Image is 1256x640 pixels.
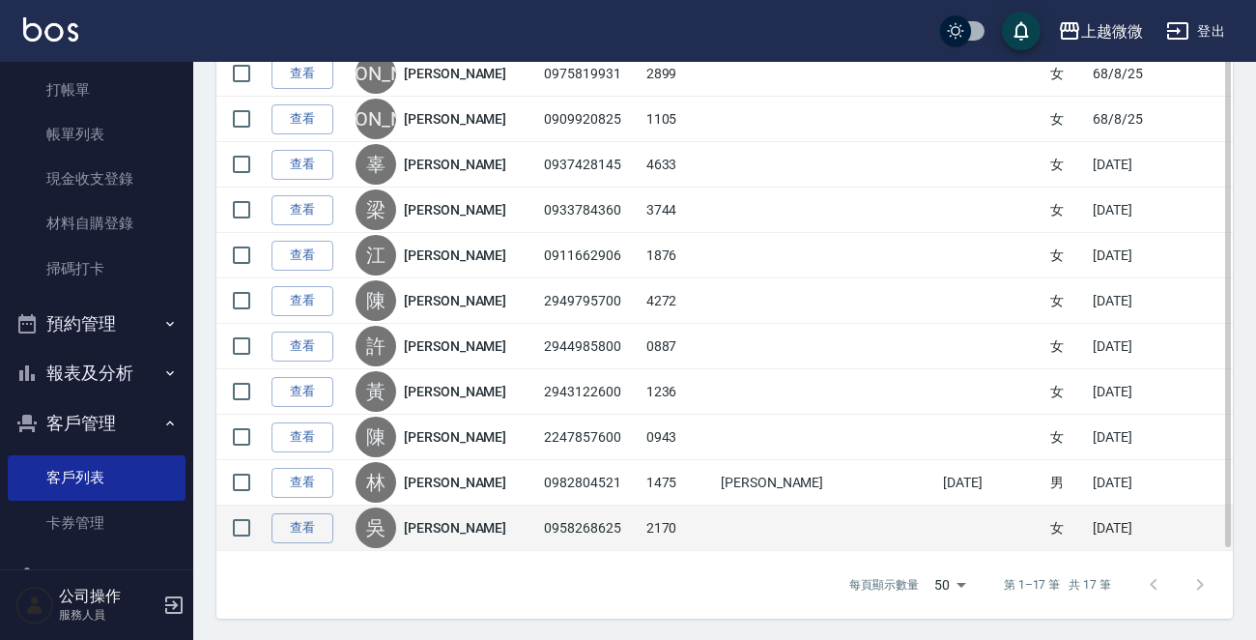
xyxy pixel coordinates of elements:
[8,348,186,398] button: 報表及分析
[356,280,396,321] div: 陳
[356,144,396,185] div: 辜
[271,241,333,271] a: 查看
[1088,460,1157,506] td: [DATE]
[927,559,973,611] div: 50
[59,587,157,606] h5: 公司操作
[271,332,333,362] a: 查看
[539,142,641,188] td: 0937428145
[539,324,641,369] td: 2944985800
[1045,97,1089,142] td: 女
[1088,324,1157,369] td: [DATE]
[642,324,716,369] td: 0887
[8,68,186,112] a: 打帳單
[404,336,506,356] a: [PERSON_NAME]
[8,398,186,449] button: 客戶管理
[8,553,186,603] button: 員工及薪資
[404,427,506,447] a: [PERSON_NAME]
[1081,19,1143,44] div: 上越微微
[271,59,333,89] a: 查看
[642,233,716,278] td: 1876
[1088,415,1157,460] td: [DATE]
[271,377,333,407] a: 查看
[539,460,641,506] td: 0982804521
[1088,97,1157,142] td: 68/8/25
[642,506,716,551] td: 2170
[356,99,396,139] div: [PERSON_NAME]
[642,460,716,506] td: 1475
[8,299,186,349] button: 預約管理
[642,97,716,142] td: 1105
[1045,142,1089,188] td: 女
[539,369,641,415] td: 2943122600
[404,64,506,83] a: [PERSON_NAME]
[642,415,716,460] td: 0943
[1004,576,1111,594] p: 第 1–17 筆 共 17 筆
[539,188,641,233] td: 0933784360
[539,97,641,142] td: 0909920825
[356,371,396,412] div: 黃
[1088,369,1157,415] td: [DATE]
[1088,233,1157,278] td: [DATE]
[271,422,333,452] a: 查看
[1045,188,1089,233] td: 女
[1045,324,1089,369] td: 女
[1002,12,1041,50] button: save
[271,513,333,543] a: 查看
[8,201,186,246] a: 材料自購登錄
[271,104,333,134] a: 查看
[8,112,186,157] a: 帳單列表
[8,501,186,545] a: 卡券管理
[716,460,848,506] td: [PERSON_NAME]
[1088,506,1157,551] td: [DATE]
[1045,506,1089,551] td: 女
[849,576,919,594] p: 每頁顯示數量
[404,473,506,492] a: [PERSON_NAME]
[15,586,54,625] img: Person
[59,606,157,624] p: 服務人員
[539,51,641,97] td: 0975819931
[8,455,186,500] a: 客戶列表
[8,247,186,291] a: 掃碼打卡
[642,142,716,188] td: 4633
[404,246,506,265] a: [PERSON_NAME]
[1088,142,1157,188] td: [DATE]
[642,51,716,97] td: 2899
[8,157,186,201] a: 現金收支登錄
[271,286,333,316] a: 查看
[1088,51,1157,97] td: 68/8/25
[1158,14,1233,49] button: 登出
[404,291,506,310] a: [PERSON_NAME]
[539,415,641,460] td: 2247857600
[1088,278,1157,324] td: [DATE]
[1045,369,1089,415] td: 女
[404,155,506,174] a: [PERSON_NAME]
[938,460,1044,506] td: [DATE]
[642,369,716,415] td: 1236
[539,278,641,324] td: 2949795700
[1088,188,1157,233] td: [DATE]
[642,188,716,233] td: 3744
[356,326,396,366] div: 許
[1050,12,1151,51] button: 上越微微
[356,462,396,503] div: 林
[271,150,333,180] a: 查看
[356,189,396,230] div: 梁
[539,233,641,278] td: 0911662906
[404,109,506,129] a: [PERSON_NAME]
[404,382,506,401] a: [PERSON_NAME]
[642,278,716,324] td: 4272
[356,53,396,94] div: [PERSON_NAME]
[1045,460,1089,506] td: 男
[271,468,333,498] a: 查看
[404,200,506,219] a: [PERSON_NAME]
[271,195,333,225] a: 查看
[356,235,396,276] div: 江
[1045,278,1089,324] td: 女
[356,417,396,457] div: 陳
[539,506,641,551] td: 0958268625
[404,518,506,538] a: [PERSON_NAME]
[1045,233,1089,278] td: 女
[23,17,78,42] img: Logo
[356,508,396,548] div: 吳
[1045,51,1089,97] td: 女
